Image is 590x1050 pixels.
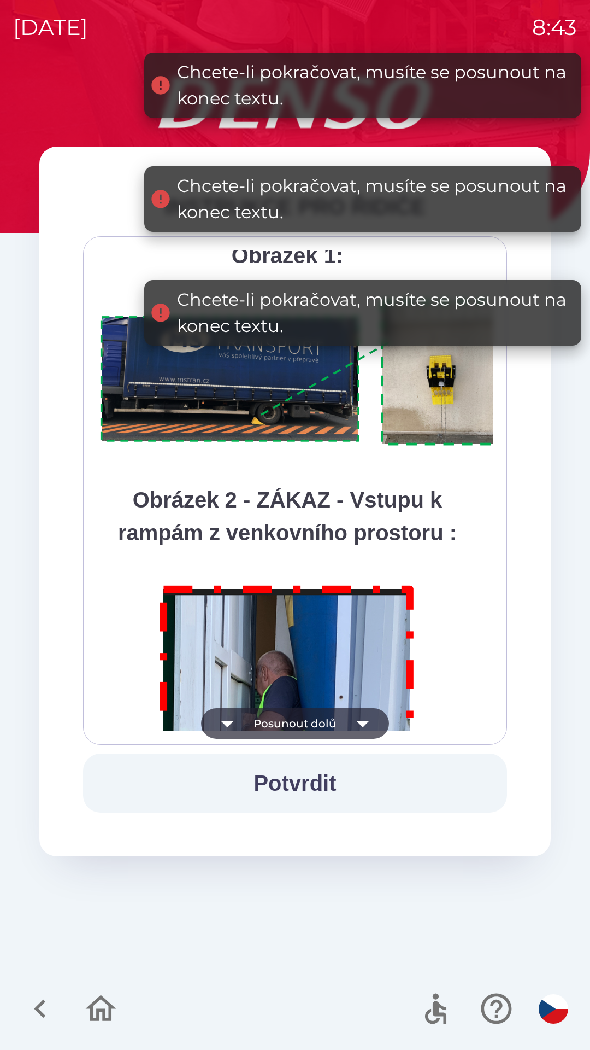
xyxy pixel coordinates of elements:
div: Chcete-li pokračovat, musíte se posunout na konec textu. [177,173,570,225]
img: A1ym8hFSA0ukAAAAAElFTkSuQmCC [97,294,521,453]
div: Chcete-li pokračovat, musíte se posunout na konec textu. [177,287,570,339]
img: Logo [39,77,551,129]
strong: Obrázek 1: [232,243,344,267]
strong: Obrázek 2 - ZÁKAZ - Vstupu k rampám z venkovního prostoru : [118,488,457,545]
div: Chcete-li pokračovat, musíte se posunout na konec textu. [177,59,570,112]
div: INSTRUKCE PRO ŘIDIČE [83,190,507,223]
button: Posunout dolů [201,708,389,739]
p: [DATE] [13,11,88,44]
img: M8MNayrTL6gAAAABJRU5ErkJggg== [147,571,427,973]
img: cs flag [539,994,568,1024]
button: Potvrdit [83,754,507,813]
p: 8:43 [532,11,577,44]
